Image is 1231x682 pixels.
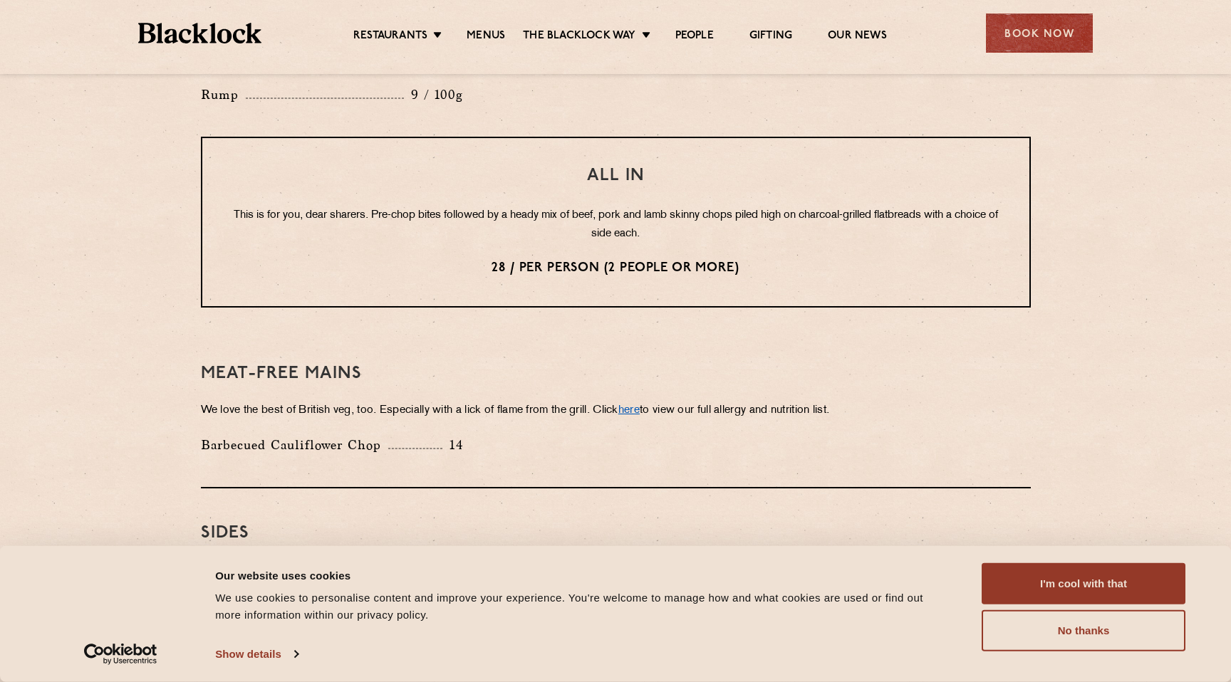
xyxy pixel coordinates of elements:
[201,85,246,105] p: Rump
[986,14,1093,53] div: Book Now
[828,29,887,45] a: Our News
[675,29,714,45] a: People
[467,29,505,45] a: Menus
[231,259,1001,278] p: 28 / per person (2 people or more)
[618,405,640,416] a: here
[201,364,1031,383] h3: Meat-Free mains
[215,589,950,624] div: We use cookies to personalise content and improve your experience. You're welcome to manage how a...
[201,401,1031,421] p: We love the best of British veg, too. Especially with a lick of flame from the grill. Click to vi...
[215,644,298,665] a: Show details
[404,85,463,104] p: 9 / 100g
[982,610,1185,651] button: No thanks
[749,29,792,45] a: Gifting
[201,524,1031,542] h3: Sides
[231,167,1001,185] h3: All In
[523,29,635,45] a: The Blacklock Way
[231,206,1001,243] p: This is for you, dear sharers. Pre-chop bites followed by a heady mix of beef, pork and lamb skin...
[58,644,183,665] a: Usercentrics Cookiebot - opens in a new window
[353,29,427,45] a: Restaurants
[982,563,1185,604] button: I'm cool with that
[201,435,388,455] p: Barbecued Cauliflower Chop
[215,567,950,584] div: Our website uses cookies
[442,436,463,454] p: 14
[138,23,261,43] img: BL_Textured_Logo-footer-cropped.svg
